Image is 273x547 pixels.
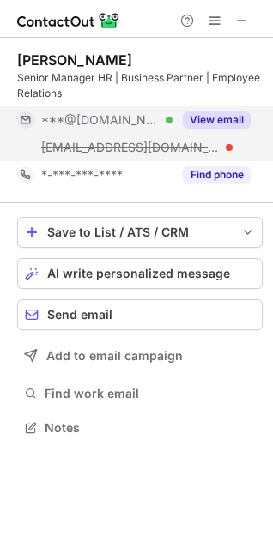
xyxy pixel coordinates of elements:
[45,386,256,401] span: Find work email
[17,217,263,248] button: save-profile-one-click
[183,111,251,129] button: Reveal Button
[47,308,112,322] span: Send email
[17,299,263,330] button: Send email
[17,382,263,406] button: Find work email
[47,267,230,280] span: AI write personalized message
[17,10,120,31] img: ContactOut v5.3.10
[17,51,132,69] div: [PERSON_NAME]
[17,258,263,289] button: AI write personalized message
[47,225,233,239] div: Save to List / ATS / CRM
[46,349,183,363] span: Add to email campaign
[183,166,251,183] button: Reveal Button
[45,420,256,436] span: Notes
[17,340,263,371] button: Add to email campaign
[17,70,263,101] div: Senior Manager HR | Business Partner | Employee Relations
[41,140,220,155] span: [EMAIL_ADDRESS][DOMAIN_NAME]
[17,416,263,440] button: Notes
[41,112,160,128] span: ***@[DOMAIN_NAME]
